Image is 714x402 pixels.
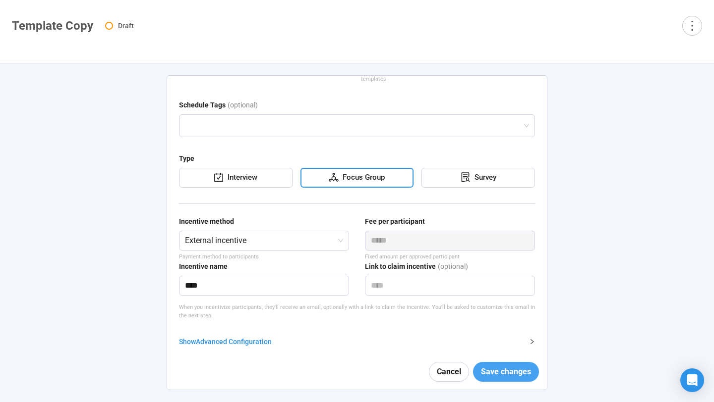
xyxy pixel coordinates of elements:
span: more [685,19,699,32]
button: more [682,16,702,36]
div: Schedule Tags [179,100,226,110]
div: (optional) [438,261,468,276]
button: Save changes [473,362,539,382]
span: Save changes [481,365,531,378]
span: solution [461,172,471,182]
h1: Template Copy [12,19,93,33]
p: Payment method to participants [179,252,349,261]
div: Interview [224,172,257,184]
span: Draft [118,22,134,30]
div: Open Intercom Messenger [680,368,704,392]
div: Fee per participant [365,216,425,227]
span: Cancel [437,365,461,378]
div: Incentive name [179,261,228,272]
div: Show Advanced Configuration [179,336,523,347]
div: Link to claim incentive [365,261,436,272]
div: ShowAdvanced Configuration [179,336,535,347]
div: Incentive method [179,216,234,227]
div: (optional) [228,100,258,114]
span: carry-out [214,172,224,182]
span: External incentive [185,231,343,250]
span: right [529,339,535,345]
div: Survey [471,172,496,184]
div: Focus Group [339,172,385,184]
button: Cancel [429,362,469,382]
div: Fixed amount per approved participant [365,252,535,261]
div: Type [179,153,194,164]
p: When you incentivize participants, they'll receive an email, optionally with a link to claim the ... [179,303,535,320]
span: deployment-unit [329,172,339,182]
